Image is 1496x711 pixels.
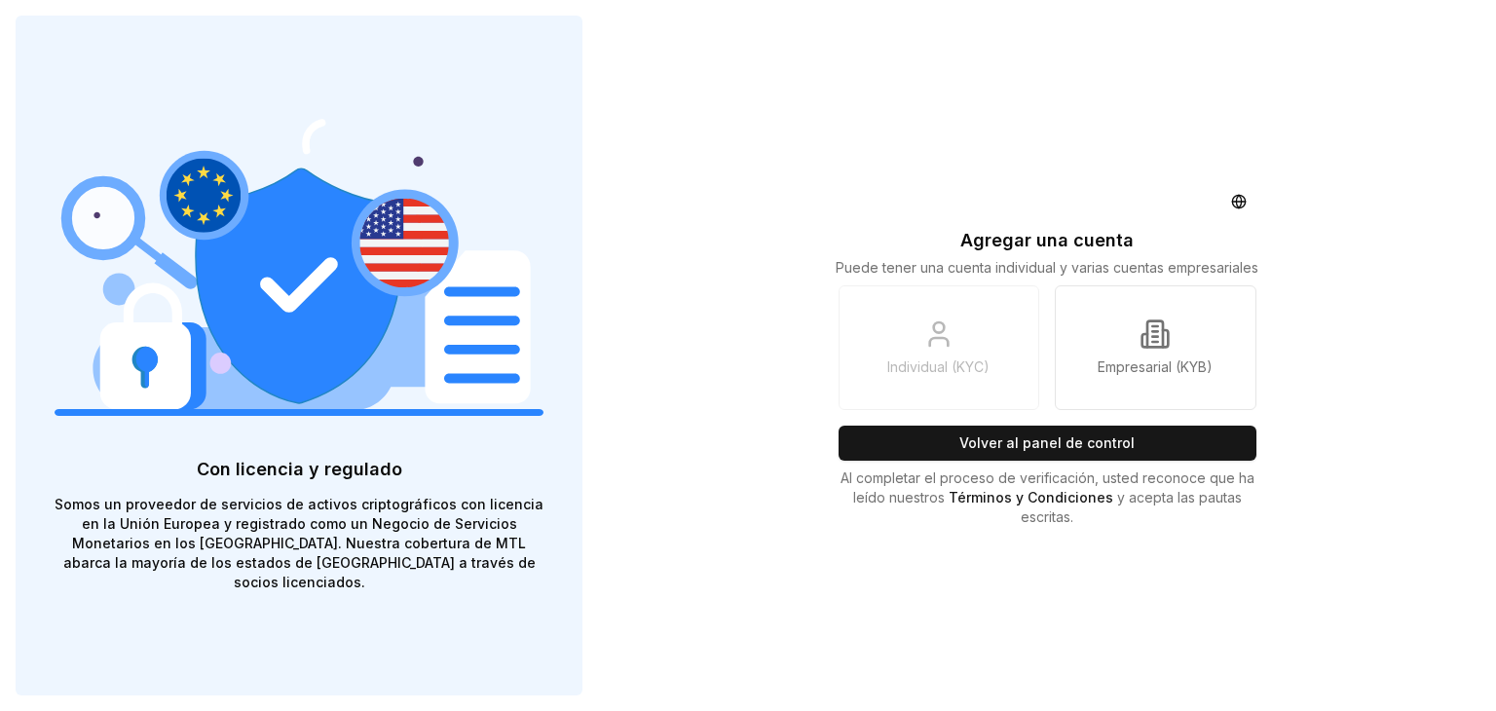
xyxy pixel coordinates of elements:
[839,426,1256,461] button: Volver al panel de control
[836,258,1258,278] p: Puede tener una cuenta individual y varias cuentas empresariales
[839,468,1256,527] p: Al completar el proceso de verificación, usted reconoce que ha leído nuestros y acepta las pautas...
[960,227,1134,254] p: Agregar una cuenta
[55,495,543,592] p: Somos un proveedor de servicios de activos criptográficos con licencia en la Unión Europea y regi...
[55,456,543,483] p: Con licencia y regulado
[949,489,1117,505] a: Términos y Condiciones
[1098,357,1213,377] p: Empresarial (KYB)
[1055,285,1255,410] a: Empresarial (KYB)
[839,285,1039,410] a: Individual (KYC)
[887,357,990,377] p: Individual (KYC)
